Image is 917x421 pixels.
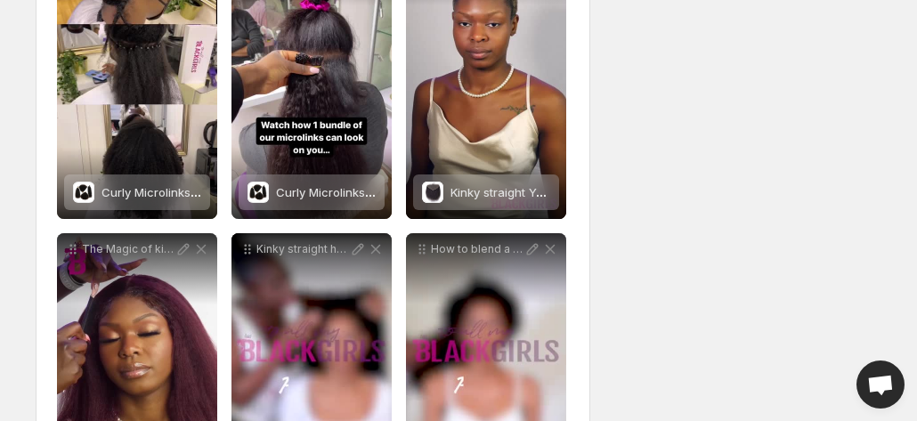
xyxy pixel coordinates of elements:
[82,242,174,256] p: The Magic of kinky straight toallmyblackgirls Discover more at toallmyblackgirls
[856,360,905,409] a: Open chat
[422,182,443,203] img: Kinky straight Yaki lace closure and frontal
[450,185,690,199] span: Kinky straight Yaki lace closure and frontal
[256,242,349,256] p: Kinky straight hair in less than a minute Yes please Doesnt our model look gorgeous in our Kinky ...
[431,242,523,256] p: How to blend a u-part wig in under a minute These wigs are beginner friendly Discover more at TOA...
[101,185,476,199] span: Curly Microlinks (I-tip) Extensions- Kinky Curly Straight Coarse Afro
[276,185,651,199] span: Curly Microlinks (I-tip) Extensions- Kinky Curly Straight Coarse Afro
